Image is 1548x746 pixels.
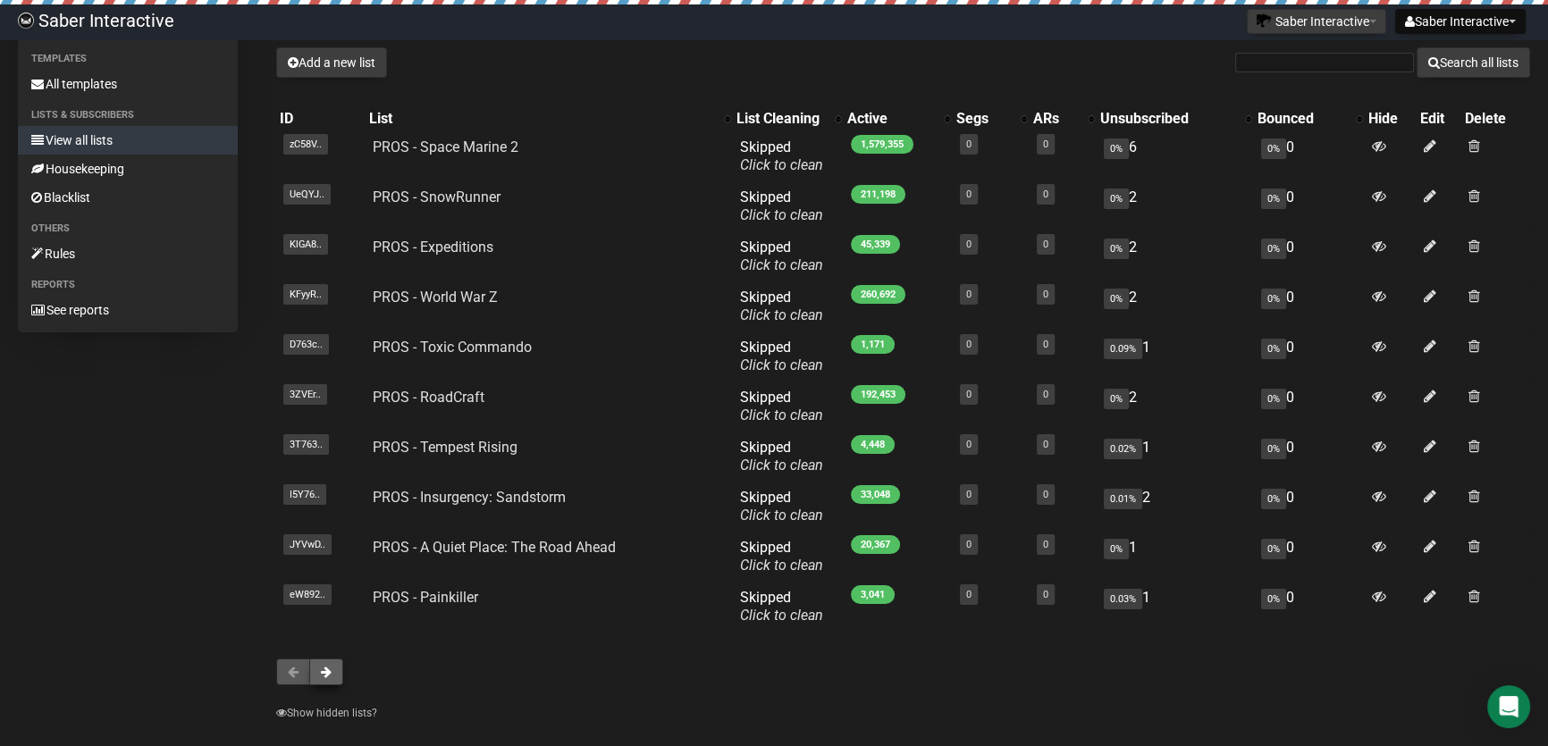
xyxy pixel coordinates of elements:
[1043,439,1048,450] a: 0
[373,539,616,556] a: PROS - A Quiet Place: The Road Ahead
[851,285,905,304] span: 260,692
[966,289,972,300] a: 0
[283,134,328,155] span: zC58V..
[283,584,332,605] span: eW892..
[280,110,362,128] div: ID
[740,206,823,223] a: Click to clean
[373,489,566,506] a: PROS - Insurgency: Sandstorm
[283,384,327,405] span: 3ZVEr..
[740,256,823,273] a: Click to clean
[1097,331,1253,381] td: 1
[18,155,238,183] a: Housekeeping
[373,189,501,205] a: PROS - SnowRunner
[740,439,823,474] span: Skipped
[1043,489,1048,500] a: 0
[1261,189,1286,209] span: 0%
[1254,281,1365,331] td: 0
[1104,589,1142,609] span: 0.03%
[1261,589,1286,609] span: 0%
[283,234,328,255] span: KlGA8..
[851,335,895,354] span: 1,171
[369,110,715,128] div: List
[283,184,331,205] span: UeQYJ..
[1261,489,1286,509] span: 0%
[966,589,972,600] a: 0
[851,235,900,254] span: 45,339
[1395,9,1526,34] button: Saber Interactive
[844,106,954,131] th: Active: No sort applied, activate to apply an ascending sort
[1104,539,1129,559] span: 0%
[1254,582,1365,632] td: 0
[1417,106,1461,131] th: Edit: No sort applied, sorting is disabled
[733,106,844,131] th: List Cleaning: No sort applied, activate to apply an ascending sort
[851,185,905,204] span: 211,198
[1254,381,1365,432] td: 0
[1104,239,1129,259] span: 0%
[1254,231,1365,281] td: 0
[1104,289,1129,309] span: 0%
[373,439,517,456] a: PROS - Tempest Rising
[1097,231,1253,281] td: 2
[276,106,366,131] th: ID: No sort applied, sorting is disabled
[966,339,972,350] a: 0
[1254,131,1365,181] td: 0
[1104,138,1129,159] span: 0%
[1247,9,1386,34] button: Saber Interactive
[18,296,238,324] a: See reports
[851,435,895,454] span: 4,448
[740,407,823,423] a: Click to clean
[1043,539,1048,550] a: 0
[1097,181,1253,231] td: 2
[1261,339,1286,359] span: 0%
[1043,389,1048,400] a: 0
[740,156,823,173] a: Click to clean
[1254,532,1365,582] td: 0
[740,339,823,373] span: Skipped
[276,707,377,719] a: Show hidden lists?
[851,535,900,554] span: 20,367
[740,539,823,574] span: Skipped
[966,489,972,500] a: 0
[18,239,238,268] a: Rules
[18,48,238,70] li: Templates
[1261,539,1286,559] span: 0%
[1097,106,1253,131] th: Unsubscribed: No sort applied, activate to apply an ascending sort
[966,138,972,150] a: 0
[1254,106,1365,131] th: Bounced: No sort applied, activate to apply an ascending sort
[740,138,823,173] span: Skipped
[740,607,823,624] a: Click to clean
[966,389,972,400] a: 0
[283,334,329,355] span: D763c..
[18,274,238,296] li: Reports
[851,585,895,604] span: 3,041
[1258,110,1347,128] div: Bounced
[1257,13,1271,28] img: 1.png
[373,339,532,356] a: PROS - Toxic Commando
[373,289,498,306] a: PROS - World War Z
[736,110,826,128] div: List Cleaning
[740,507,823,524] a: Click to clean
[283,284,328,305] span: KFyyR..
[1461,106,1530,131] th: Delete: No sort applied, sorting is disabled
[18,183,238,212] a: Blacklist
[851,135,913,154] span: 1,579,355
[1043,189,1048,200] a: 0
[1368,110,1413,128] div: Hide
[740,489,823,524] span: Skipped
[1261,239,1286,259] span: 0%
[1097,381,1253,432] td: 2
[740,189,823,223] span: Skipped
[1043,239,1048,250] a: 0
[373,239,493,256] a: PROS - Expeditions
[1487,685,1530,728] div: Open Intercom Messenger
[740,239,823,273] span: Skipped
[1104,389,1129,409] span: 0%
[740,557,823,574] a: Click to clean
[740,589,823,624] span: Skipped
[851,385,905,404] span: 192,453
[1261,138,1286,159] span: 0%
[373,389,484,406] a: PROS - RoadCraft
[283,484,326,505] span: I5Y76..
[966,239,972,250] a: 0
[18,126,238,155] a: View all lists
